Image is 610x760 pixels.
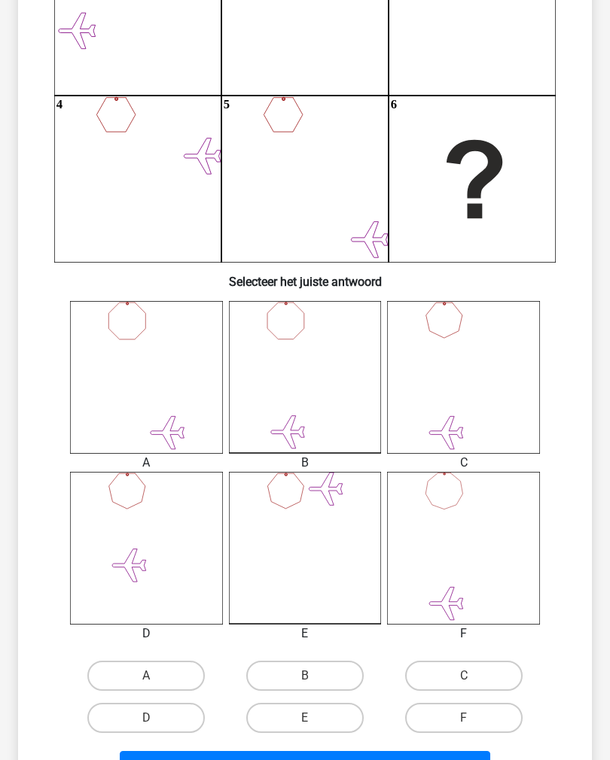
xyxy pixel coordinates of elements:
label: D [87,703,205,733]
div: F [376,625,551,643]
text: 6 [391,97,397,111]
div: D [59,625,234,643]
div: B [218,454,393,472]
div: E [218,625,393,643]
h6: Selecteer het juiste antwoord [42,263,568,289]
div: C [376,454,551,472]
text: 4 [56,97,63,111]
label: A [87,661,205,691]
label: F [405,703,523,733]
label: C [405,661,523,691]
label: B [246,661,364,691]
div: A [59,454,234,472]
label: E [246,703,364,733]
text: 5 [224,97,230,111]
